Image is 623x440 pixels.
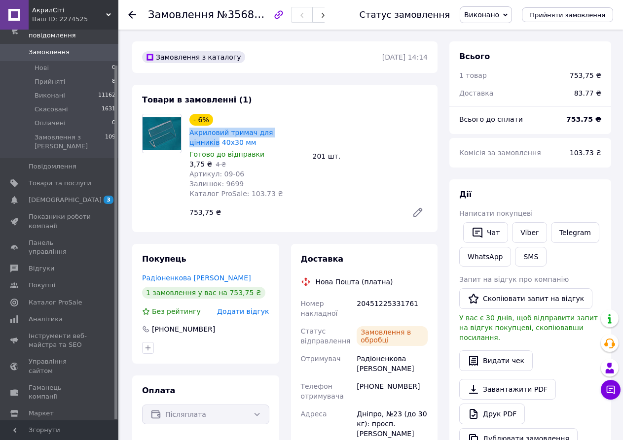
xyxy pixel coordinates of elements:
[570,149,601,157] span: 103.73 ₴
[459,314,598,341] span: У вас є 30 днів, щоб відправити запит на відгук покупцеві, скопіювавши посилання.
[128,10,136,20] div: Повернутися назад
[29,196,102,204] span: [DEMOGRAPHIC_DATA]
[357,326,428,346] div: Замовлення в обробці
[32,6,106,15] span: АкрилСіті
[355,350,430,377] div: Радіоненкова [PERSON_NAME]
[189,114,213,126] div: - 6%
[112,119,115,128] span: 0
[29,162,76,171] span: Повідомлення
[29,48,70,57] span: Замовлення
[112,77,115,86] span: 8
[142,95,252,104] span: Товари в замовленні (1)
[301,254,344,264] span: Доставка
[301,300,338,317] span: Номер накладної
[29,383,91,401] span: Гаманець компанії
[217,8,287,21] span: №356880730
[301,410,327,418] span: Адреса
[104,196,113,204] span: 3
[189,150,264,158] span: Готово до відправки
[515,247,547,267] button: SMS
[459,71,487,79] span: 1 товар
[551,222,599,243] a: Telegram
[105,133,115,151] span: 109
[29,315,63,324] span: Аналітика
[382,53,428,61] time: [DATE] 14:14
[151,324,216,334] div: [PHONE_NUMBER]
[459,247,511,267] a: WhatsApp
[142,287,265,299] div: 1 замовлення у вас на 753,75 ₴
[35,64,49,72] span: Нові
[29,264,54,273] span: Відгуки
[570,70,601,80] div: 753,75 ₴
[35,105,68,114] span: Скасовані
[189,160,212,168] span: 3,75 ₴
[29,22,118,40] span: Замовлення та повідомлення
[355,377,430,405] div: [PHONE_NUMBER]
[102,105,115,114] span: 1631
[35,133,105,151] span: Замовлення з [PERSON_NAME]
[359,10,450,20] div: Статус замовлення
[459,288,592,309] button: Скопіювати запит на відгук
[189,170,244,178] span: Артикул: 09-06
[408,203,428,222] a: Редагувати
[142,51,245,63] div: Замовлення з каталогу
[29,298,82,307] span: Каталог ProSale
[189,129,273,146] a: Акриловий тримач для цінників 40х30 мм
[459,190,472,199] span: Дії
[35,77,65,86] span: Прийняті
[459,52,490,61] span: Всього
[189,190,283,198] span: Каталог ProSale: 103.73 ₴
[217,307,269,315] span: Додати відгук
[143,117,181,150] img: Акриловий тримач для цінників 40х30 мм
[459,115,523,123] span: Всього до сплати
[459,275,569,283] span: Запит на відгук про компанію
[142,386,175,395] span: Оплата
[568,82,607,104] div: 83.77 ₴
[309,149,432,163] div: 201 шт.
[566,115,601,123] b: 753.75 ₴
[29,238,91,256] span: Панель управління
[32,15,118,24] div: Ваш ID: 2274525
[29,357,91,375] span: Управління сайтом
[142,274,251,282] a: Радіоненкова [PERSON_NAME]
[35,91,65,100] span: Виконані
[601,380,621,400] button: Чат з покупцем
[216,161,226,168] span: 4 ₴
[459,149,541,157] span: Комісія за замовлення
[301,382,344,400] span: Телефон отримувача
[112,64,115,72] span: 0
[29,281,55,290] span: Покупці
[98,91,115,100] span: 11162
[522,7,613,22] button: Прийняти замовлення
[459,89,493,97] span: Доставка
[464,11,499,19] span: Виконано
[35,119,66,128] span: Оплачені
[459,209,533,217] span: Написати покупцеві
[185,205,404,219] div: 753,75 ₴
[189,180,244,188] span: Залишок: 9699
[29,332,91,349] span: Інструменти веб-майстра та SEO
[152,307,201,315] span: Без рейтингу
[301,355,341,363] span: Отримувач
[29,179,91,188] span: Товари та послуги
[29,212,91,230] span: Показники роботи компанії
[463,222,508,243] button: Чат
[142,254,186,264] span: Покупець
[459,404,525,424] a: Друк PDF
[313,277,396,287] div: Нова Пошта (платна)
[355,295,430,322] div: 20451225331761
[530,11,605,19] span: Прийняти замовлення
[459,379,556,400] a: Завантажити PDF
[459,350,533,371] button: Видати чек
[29,409,54,418] span: Маркет
[512,222,547,243] a: Viber
[148,9,214,21] span: Замовлення
[301,327,351,345] span: Статус відправлення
